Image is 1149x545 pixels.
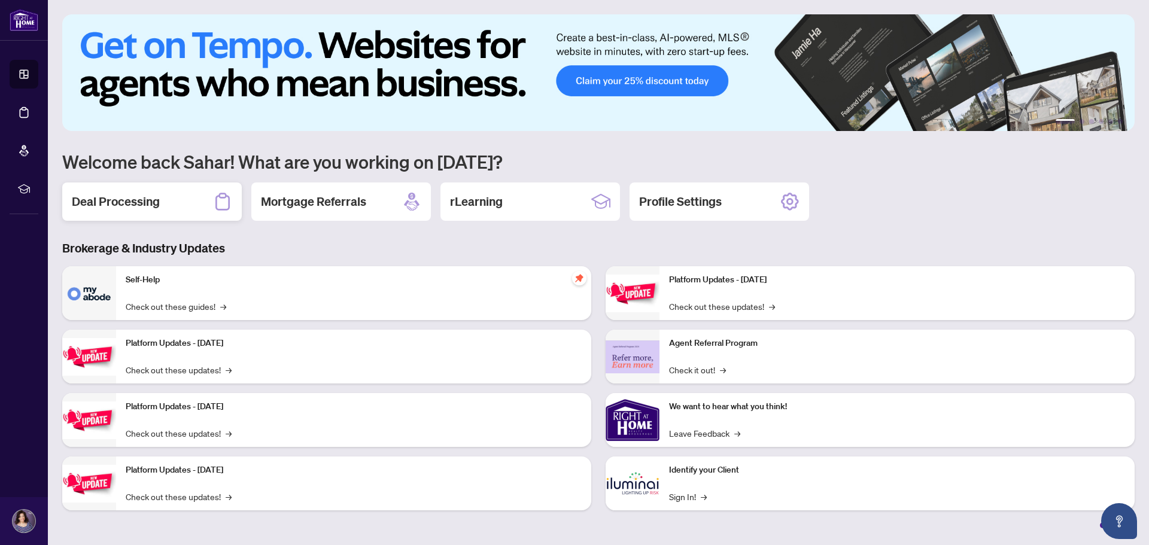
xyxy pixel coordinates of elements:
[10,9,38,31] img: logo
[226,490,232,503] span: →
[606,340,659,373] img: Agent Referral Program
[669,490,707,503] a: Sign In!→
[1099,119,1104,124] button: 4
[62,401,116,439] img: Platform Updates - July 21, 2025
[72,193,160,210] h2: Deal Processing
[734,427,740,440] span: →
[13,510,35,532] img: Profile Icon
[126,363,232,376] a: Check out these updates!→
[62,266,116,320] img: Self-Help
[669,427,740,440] a: Leave Feedback→
[126,273,582,287] p: Self-Help
[62,465,116,503] img: Platform Updates - July 8, 2025
[126,300,226,313] a: Check out these guides!→
[450,193,503,210] h2: rLearning
[606,275,659,312] img: Platform Updates - June 23, 2025
[606,456,659,510] img: Identify your Client
[669,400,1125,413] p: We want to hear what you think!
[669,273,1125,287] p: Platform Updates - [DATE]
[669,363,726,376] a: Check it out!→
[1108,119,1113,124] button: 5
[126,464,582,477] p: Platform Updates - [DATE]
[669,300,775,313] a: Check out these updates!→
[1080,119,1084,124] button: 2
[226,427,232,440] span: →
[1101,503,1137,539] button: Open asap
[226,363,232,376] span: →
[769,300,775,313] span: →
[1089,119,1094,124] button: 3
[126,490,232,503] a: Check out these updates!→
[220,300,226,313] span: →
[62,240,1135,257] h3: Brokerage & Industry Updates
[701,490,707,503] span: →
[62,338,116,376] img: Platform Updates - September 16, 2025
[126,400,582,413] p: Platform Updates - [DATE]
[1056,119,1075,124] button: 1
[669,337,1125,350] p: Agent Referral Program
[669,464,1125,477] p: Identify your Client
[639,193,722,210] h2: Profile Settings
[1118,119,1123,124] button: 6
[62,14,1135,131] img: Slide 0
[606,393,659,447] img: We want to hear what you think!
[126,427,232,440] a: Check out these updates!→
[572,271,586,285] span: pushpin
[720,363,726,376] span: →
[126,337,582,350] p: Platform Updates - [DATE]
[62,150,1135,173] h1: Welcome back Sahar! What are you working on [DATE]?
[261,193,366,210] h2: Mortgage Referrals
